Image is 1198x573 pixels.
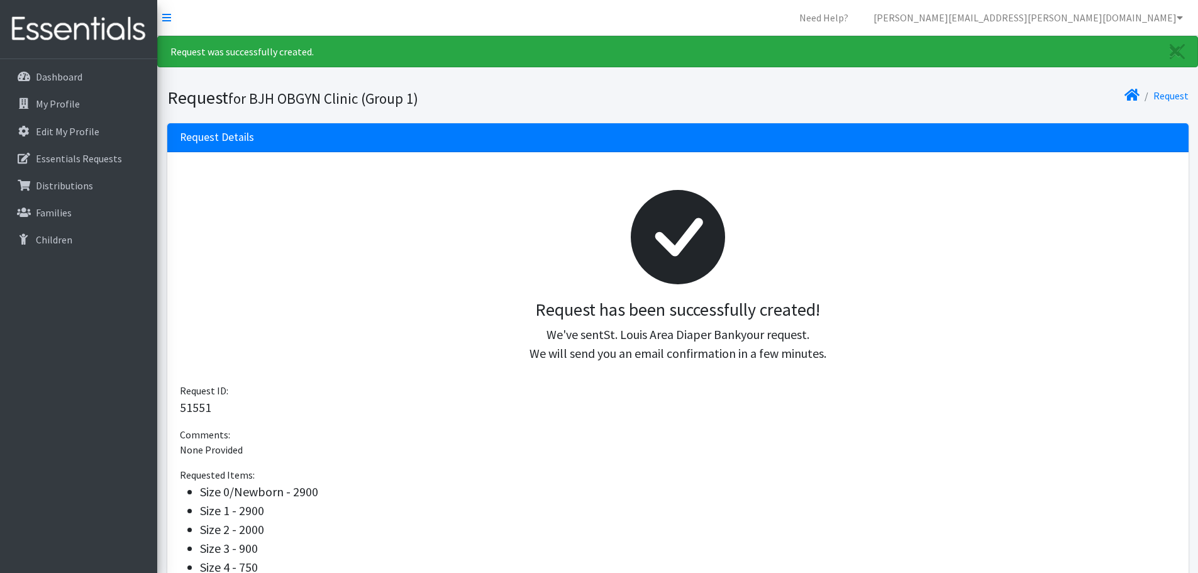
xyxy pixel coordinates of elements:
[167,87,674,109] h1: Request
[1153,89,1189,102] a: Request
[5,200,152,225] a: Families
[157,36,1198,67] div: Request was successfully created.
[863,5,1193,30] a: [PERSON_NAME][EMAIL_ADDRESS][PERSON_NAME][DOMAIN_NAME]
[180,131,254,144] h3: Request Details
[5,119,152,144] a: Edit My Profile
[5,64,152,89] a: Dashboard
[200,520,1176,539] li: Size 2 - 2000
[36,233,72,246] p: Children
[180,384,228,397] span: Request ID:
[36,70,82,83] p: Dashboard
[200,539,1176,558] li: Size 3 - 900
[5,8,152,50] img: HumanEssentials
[180,469,255,481] span: Requested Items:
[200,501,1176,520] li: Size 1 - 2900
[180,428,230,441] span: Comments:
[190,299,1166,321] h3: Request has been successfully created!
[604,326,741,342] span: St. Louis Area Diaper Bank
[36,97,80,110] p: My Profile
[190,325,1166,363] p: We've sent your request. We will send you an email confirmation in a few minutes.
[5,146,152,171] a: Essentials Requests
[5,173,152,198] a: Distributions
[789,5,858,30] a: Need Help?
[228,89,418,108] small: for BJH OBGYN Clinic (Group 1)
[5,91,152,116] a: My Profile
[180,443,243,456] span: None Provided
[5,227,152,252] a: Children
[36,152,122,165] p: Essentials Requests
[200,482,1176,501] li: Size 0/Newborn - 2900
[36,125,99,138] p: Edit My Profile
[180,398,1176,417] p: 51551
[36,179,93,192] p: Distributions
[1157,36,1197,67] a: Close
[36,206,72,219] p: Families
